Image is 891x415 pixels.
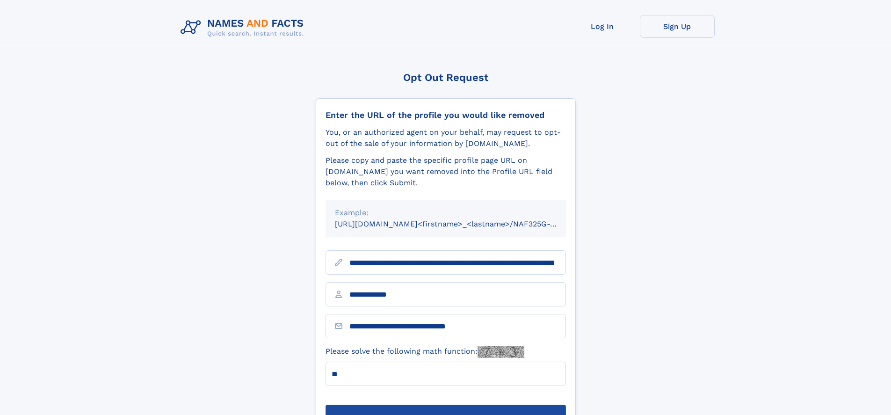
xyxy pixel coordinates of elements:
[326,155,566,189] div: Please copy and paste the specific profile page URL on [DOMAIN_NAME] you want removed into the Pr...
[326,127,566,149] div: You, or an authorized agent on your behalf, may request to opt-out of the sale of your informatio...
[335,219,584,228] small: [URL][DOMAIN_NAME]<firstname>_<lastname>/NAF325G-xxxxxxxx
[326,346,524,358] label: Please solve the following math function:
[565,15,640,38] a: Log In
[640,15,715,38] a: Sign Up
[316,72,576,83] div: Opt Out Request
[335,207,557,218] div: Example:
[177,15,311,40] img: Logo Names and Facts
[326,110,566,120] div: Enter the URL of the profile you would like removed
